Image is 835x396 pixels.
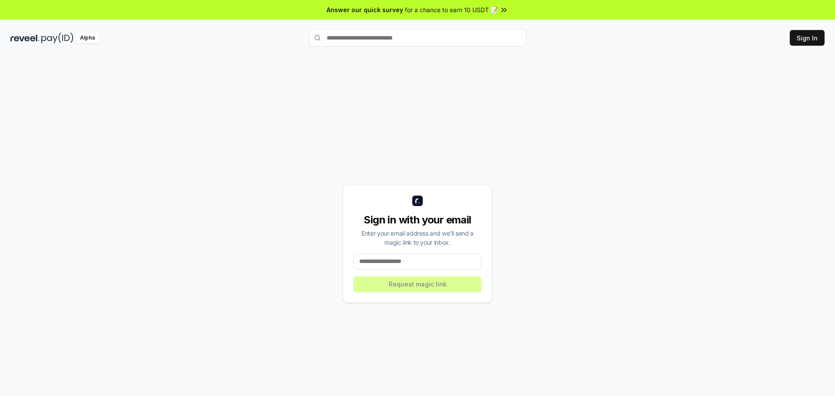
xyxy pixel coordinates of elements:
img: logo_small [412,196,423,206]
img: reveel_dark [10,33,40,43]
button: Sign In [790,30,825,46]
span: for a chance to earn 10 USDT 📝 [405,5,498,14]
div: Alpha [75,33,100,43]
div: Enter your email address and we’ll send a magic link to your inbox. [354,229,481,247]
img: pay_id [41,33,73,43]
span: Answer our quick survey [327,5,403,14]
div: Sign in with your email [354,213,481,227]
